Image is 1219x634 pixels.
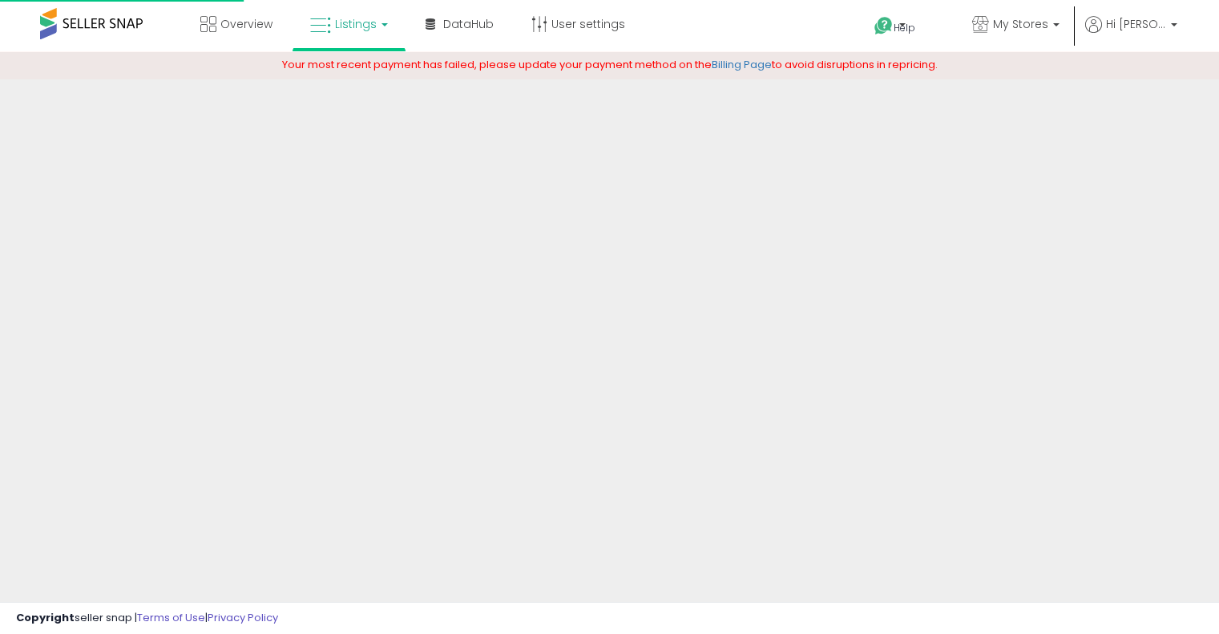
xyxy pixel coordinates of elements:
span: Your most recent payment has failed, please update your payment method on the to avoid disruption... [282,57,938,72]
span: Overview [220,16,272,32]
a: Billing Page [712,57,772,72]
a: Hi [PERSON_NAME] [1085,16,1177,52]
a: Privacy Policy [208,610,278,625]
span: Listings [335,16,377,32]
span: Hi [PERSON_NAME] [1106,16,1166,32]
span: DataHub [443,16,494,32]
span: Help [894,21,915,34]
span: My Stores [993,16,1048,32]
strong: Copyright [16,610,75,625]
a: Help [862,4,947,52]
div: seller snap | | [16,611,278,626]
a: Terms of Use [137,610,205,625]
i: Get Help [874,16,894,36]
